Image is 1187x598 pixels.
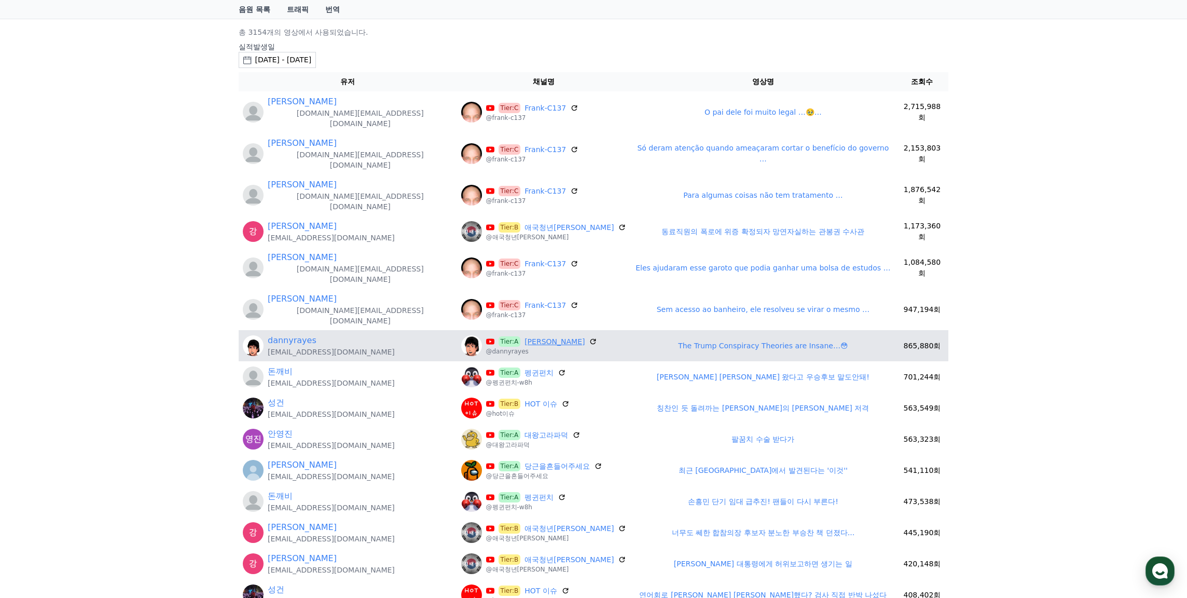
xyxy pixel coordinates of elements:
a: The Trump Conspiracy Theories are Insane…😳 [678,342,848,350]
a: 애국청년[PERSON_NAME] [525,523,614,534]
p: @애국청년[PERSON_NAME] [486,534,627,542]
img: profile_blank.webp [243,299,264,320]
a: Só deram atenção quando ameaçaram cortar o benefício do governo … [637,144,889,163]
a: dannyrayes [268,334,316,347]
img: http://img1.kakaocdn.net/thumb/R640x640.q70/?fname=http://t1.kakaocdn.net/account_images/default_... [243,460,264,481]
a: 최근 [GEOGRAPHIC_DATA]에서 발견된다는 '이것'' [679,466,848,474]
p: @frank-c137 [486,114,579,122]
img: Danny Rayes [461,335,482,356]
a: [PERSON_NAME] [525,336,585,347]
a: HOT 이슈 [525,586,557,596]
a: Eles ajudaram esse garoto que podia ganhar uma bolsa de estudos … [636,264,890,272]
p: [EMAIL_ADDRESS][DOMAIN_NAME] [268,565,395,575]
a: O pai dele foi muito legal …🥹… [705,108,822,116]
p: @펭귄펀치-w8h [486,503,567,511]
p: @당근을흔들어주세요 [486,472,603,480]
a: Frank-C137 [525,144,566,155]
td: 1,876,542회 [896,174,948,216]
p: @hot이슈 [486,410,570,418]
a: 설정 [134,329,199,355]
td: 541,110회 [896,455,948,486]
a: 대화 [68,329,134,355]
a: 애국청년[PERSON_NAME] [525,554,614,565]
p: @대왕고라파덕 [486,441,581,449]
button: [DATE] - [DATE] [239,52,316,68]
td: 865,880회 [896,330,948,361]
p: @애국청년[PERSON_NAME] [486,233,627,241]
td: 563,323회 [896,424,948,455]
img: Frank-C137 [461,102,482,123]
th: 채널명 [457,72,630,91]
img: Frank-C137 [461,257,482,278]
a: [PERSON_NAME] [268,96,337,108]
td: 2,153,803회 [896,133,948,174]
div: [DATE] - [DATE] [255,55,311,65]
td: 420,148회 [896,548,948,579]
td: 473,538회 [896,486,948,517]
img: Frank-C137 [461,185,482,206]
a: 동료직원의 폭로에 위증 확정되자 망연자실하는 관봉권 수사관 [661,227,864,236]
a: 팔꿈치 수술 받다가 [731,435,794,443]
a: Para algumas coisas não tem tratamento … [683,191,843,199]
span: 설정 [160,345,173,353]
a: 칭찬인 듯 돌려까는 [PERSON_NAME]의 [PERSON_NAME] 저격 [657,404,869,412]
a: 안영진 [268,428,293,440]
img: profile_blank.webp [243,185,264,206]
img: https://cdn.creward.net/profile/user/YY09Sep 14, 2025114636_ba20bdbb2ff11d531fc91687c2d3da2307106... [243,335,264,356]
a: [PERSON_NAME] [268,137,337,149]
p: @dannyrayes [486,347,598,356]
img: https://lh3.googleusercontent.com/a/ACg8ocI3DiIcGicMTBWzXL9VbtVcPuFmPO_OBfPzo5Q5X8SpLdgVdw=s96-c [243,221,264,242]
p: @frank-c137 [486,197,579,205]
a: HOT 이슈 [525,399,557,410]
a: Frank-C137 [525,103,566,114]
p: [EMAIL_ADDRESS][DOMAIN_NAME] [268,347,395,357]
p: [DOMAIN_NAME][EMAIL_ADDRESS][DOMAIN_NAME] [268,264,453,284]
span: Tier:C [499,300,521,310]
p: [DOMAIN_NAME][EMAIL_ADDRESS][DOMAIN_NAME] [268,191,453,212]
td: 445,190회 [896,517,948,548]
td: 701,244회 [896,361,948,392]
td: 1,084,580회 [896,247,948,289]
img: 대왕고라파덕 [461,429,482,450]
td: 947,194회 [896,289,948,330]
p: [EMAIL_ADDRESS][DOMAIN_NAME] [268,534,395,544]
a: Frank-C137 [525,300,566,311]
span: Tier:B [499,554,521,565]
img: https://lh3.googleusercontent.com/a/ACg8ocLbaEnSkx935BA1wH7yqGPWjv3Tk21hN4lxIwg1tFDK8iSUWw=s96-c [243,429,264,450]
p: 총 3154개의 영상에서 사용되었습니다. [239,27,948,37]
span: Tier:C [499,144,521,155]
a: [PERSON_NAME] [268,251,337,264]
span: Tier:A [499,368,521,378]
a: [PERSON_NAME] [268,552,337,565]
img: https://lh3.googleusercontent.com/a/ACg8ocI3DiIcGicMTBWzXL9VbtVcPuFmPO_OBfPzo5Q5X8SpLdgVdw=s96-c [243,522,264,543]
th: 유저 [239,72,457,91]
img: profile_blank.webp [243,366,264,387]
span: Tier:A [499,461,521,471]
span: Tier:A [499,492,521,502]
p: [DOMAIN_NAME][EMAIL_ADDRESS][DOMAIN_NAME] [268,108,453,129]
a: [PERSON_NAME] [268,220,337,233]
span: Tier:A [499,336,521,347]
p: @frank-c137 [486,269,579,278]
a: [PERSON_NAME] [268,293,337,305]
span: 대화 [95,345,107,354]
img: profile_blank.webp [243,257,264,278]
img: 당근을흔들어주세요 [461,460,482,481]
span: Tier:B [499,586,521,596]
p: [DOMAIN_NAME][EMAIL_ADDRESS][DOMAIN_NAME] [268,149,453,170]
span: Tier:C [499,186,521,196]
p: [EMAIL_ADDRESS][DOMAIN_NAME] [268,440,395,451]
a: [PERSON_NAME] [268,521,337,534]
span: Tier:C [499,259,521,269]
img: 애국청년김태풍 [461,221,482,242]
a: [PERSON_NAME] [268,179,337,191]
p: [EMAIL_ADDRESS][DOMAIN_NAME] [268,378,395,388]
a: 펭귄펀치 [525,492,554,503]
th: 영상명 [630,72,896,91]
span: Tier:B [499,399,521,409]
span: Tier:B [499,222,521,233]
img: http://k.kakaocdn.net/dn/QdNCG/btsF3DKy24N/9rKv6ZT6x4G035KsHbO9ok/img_640x640.jpg [243,398,264,418]
a: 펭귄펀치 [525,368,554,378]
p: @애국청년[PERSON_NAME] [486,565,627,574]
p: [EMAIL_ADDRESS][DOMAIN_NAME] [268,502,395,513]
